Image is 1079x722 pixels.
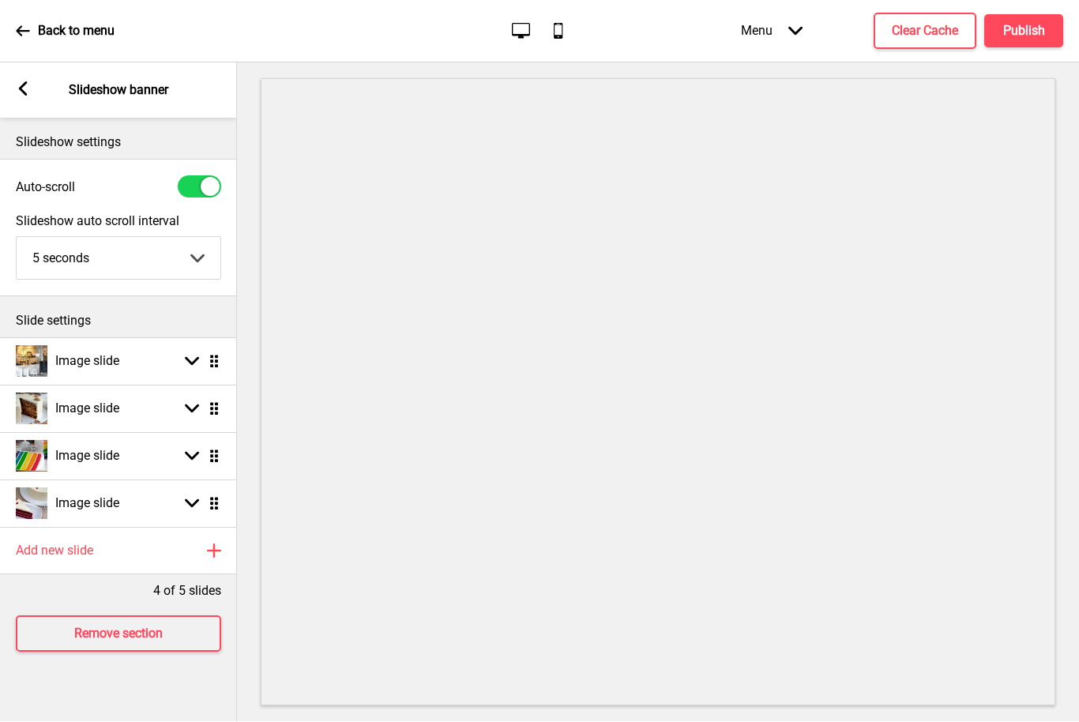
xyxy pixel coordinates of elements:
p: Slideshow banner [69,82,168,100]
h4: Clear Cache [892,23,958,40]
h4: Image slide [55,495,119,513]
h4: Image slide [55,353,119,370]
h4: Remove section [74,626,163,643]
h4: Image slide [55,448,119,465]
button: Remove section [16,616,221,652]
div: Menu [725,8,818,55]
p: Back to menu [38,23,115,40]
p: Slide settings [16,313,221,330]
h4: Publish [1003,23,1045,40]
button: Clear Cache [874,13,976,50]
p: 4 of 5 slides [153,583,221,600]
a: Back to menu [16,10,115,53]
label: Slideshow auto scroll interval [16,214,221,229]
h4: Image slide [55,400,119,418]
label: Auto-scroll [16,180,75,195]
p: Slideshow settings [16,134,221,152]
button: Publish [984,15,1063,48]
h4: Add new slide [16,543,93,560]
